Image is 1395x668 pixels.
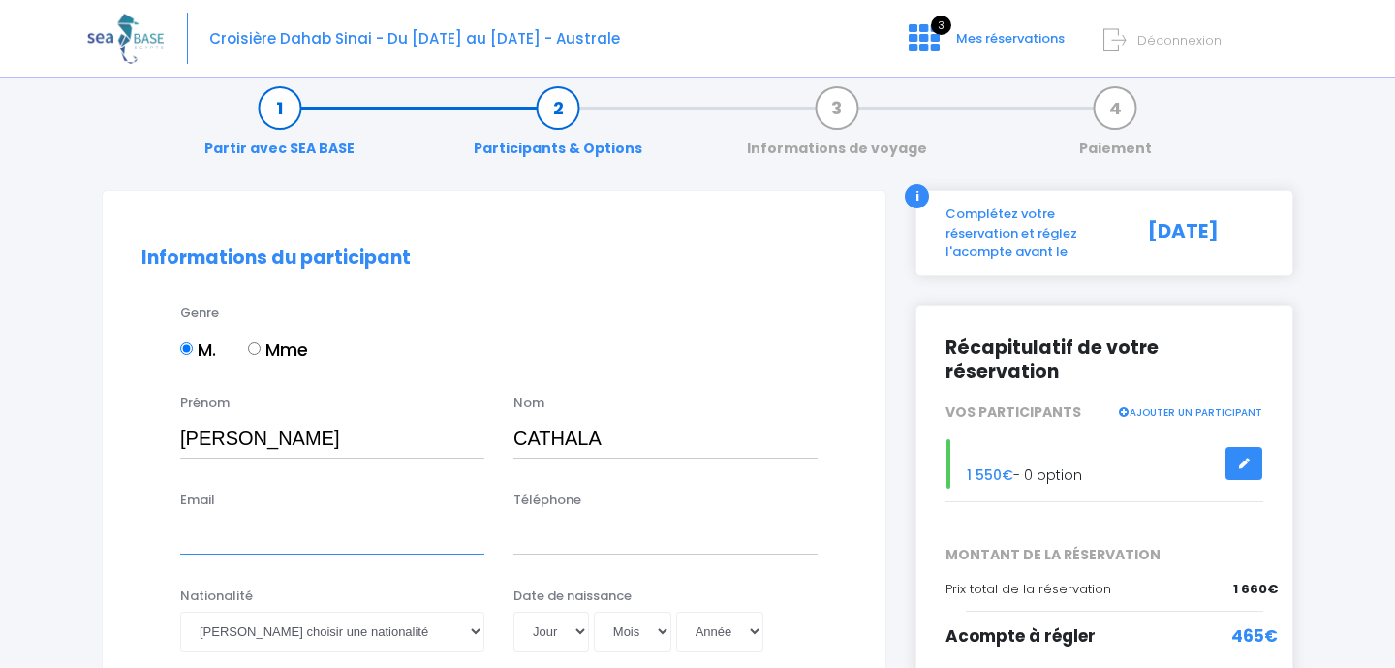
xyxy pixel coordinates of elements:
a: Paiement [1069,98,1162,159]
a: Participants & Options [464,98,652,159]
a: 3 Mes réservations [893,36,1076,54]
input: M. [180,342,193,355]
label: Téléphone [513,491,581,510]
label: M. [180,336,216,363]
span: 1 660€ [1233,580,1278,599]
label: Prénom [180,394,230,413]
span: 465€ [1231,624,1278,650]
span: Croisière Dahab Sinai - Du [DATE] au [DATE] - Australe [209,28,620,48]
div: - 0 option [931,439,1278,489]
label: Date de naissance [513,587,632,606]
span: Déconnexion [1137,31,1222,49]
a: Partir avec SEA BASE [195,98,364,159]
label: Genre [180,303,219,323]
span: Prix total de la réservation [945,580,1111,598]
div: VOS PARTICIPANTS [931,402,1278,423]
h2: Informations du participant [141,247,847,270]
input: Mme [248,342,261,355]
label: Mme [248,336,308,363]
span: 1 550€ [967,465,1013,485]
label: Email [180,491,215,510]
div: Complétez votre réservation et réglez l'acompte avant le [931,205,1133,262]
span: Mes réservations [956,29,1065,48]
span: MONTANT DE LA RÉSERVATION [931,545,1278,565]
label: Nationalité [180,587,253,606]
div: [DATE] [1133,205,1278,262]
label: Nom [513,394,544,413]
a: Informations de voyage [737,98,937,159]
div: i [905,184,929,208]
h2: Récapitulatif de votre réservation [945,335,1263,384]
span: 3 [931,16,951,35]
a: AJOUTER UN PARTICIPANT [1117,402,1262,420]
span: Acompte à régler [945,624,1096,648]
